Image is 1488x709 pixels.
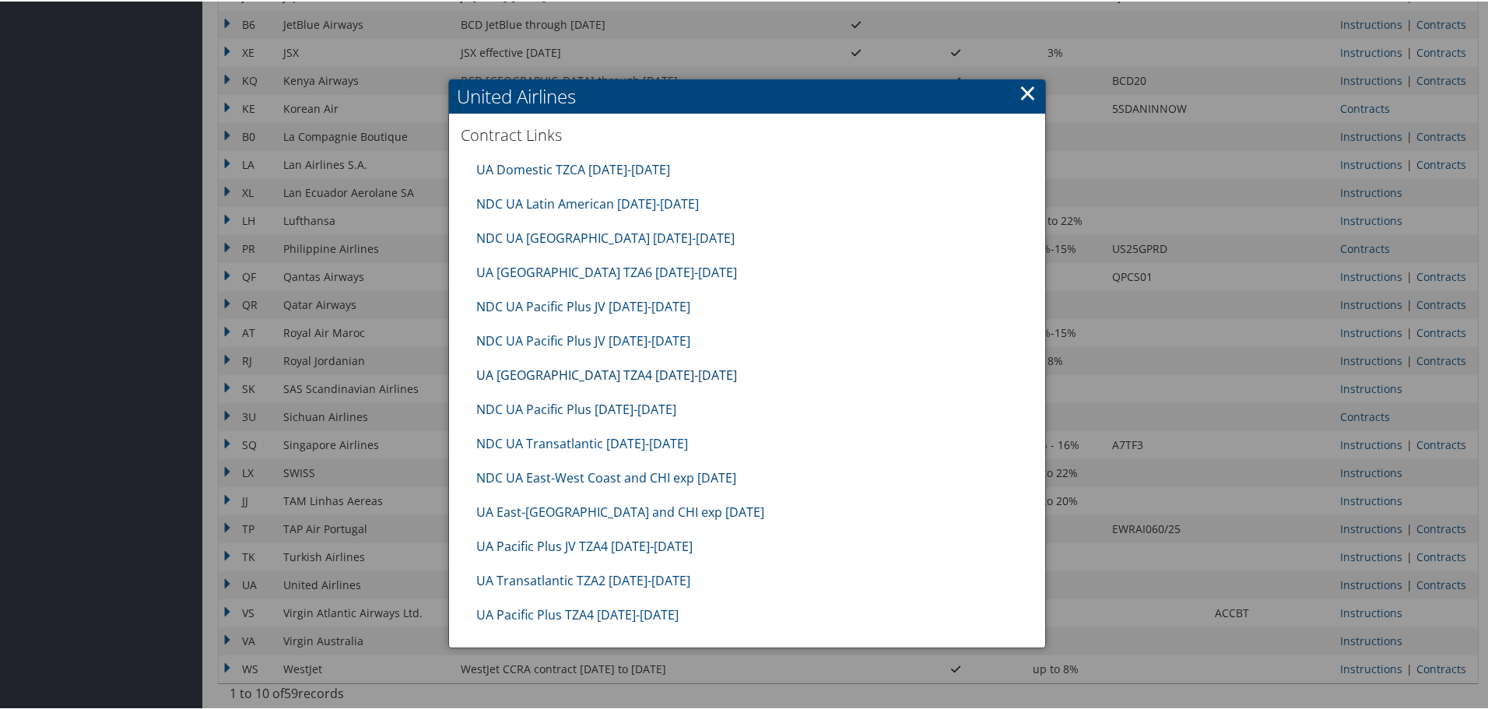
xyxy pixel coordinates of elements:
[476,502,764,519] a: UA East-[GEOGRAPHIC_DATA] and CHI exp [DATE]
[449,78,1045,112] h2: United Airlines
[476,468,736,485] a: NDC UA East-West Coast and CHI exp [DATE]
[461,123,1034,145] h3: Contract Links
[476,297,690,314] a: NDC UA Pacific Plus JV [DATE]-[DATE]
[476,331,690,348] a: NDC UA Pacific Plus JV [DATE]-[DATE]
[476,570,690,588] a: UA Transatlantic TZA2 [DATE]-[DATE]
[476,536,693,553] a: UA Pacific Plus JV TZA4 [DATE]-[DATE]
[476,228,735,245] a: NDC UA [GEOGRAPHIC_DATA] [DATE]-[DATE]
[476,262,737,279] a: UA [GEOGRAPHIC_DATA] TZA6 [DATE]-[DATE]
[476,605,679,622] a: UA Pacific Plus TZA4 [DATE]-[DATE]
[476,194,699,211] a: NDC UA Latin American [DATE]-[DATE]
[476,365,737,382] a: UA [GEOGRAPHIC_DATA] TZA4 [DATE]-[DATE]
[476,160,670,177] a: UA Domestic TZCA [DATE]-[DATE]
[1019,75,1037,107] a: ×
[476,399,676,416] a: NDC UA Pacific Plus [DATE]-[DATE]
[476,433,688,451] a: NDC UA Transatlantic [DATE]-[DATE]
